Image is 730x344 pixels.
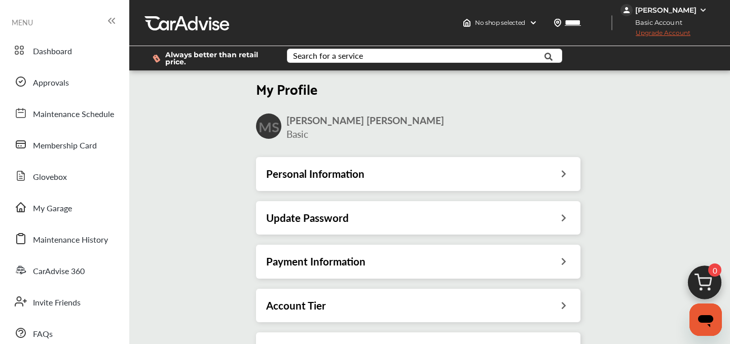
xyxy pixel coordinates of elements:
[33,77,69,90] span: Approvals
[153,54,160,63] img: dollor_label_vector.a70140d1.svg
[266,167,364,180] h3: Personal Information
[9,163,119,189] a: Glovebox
[9,288,119,315] a: Invite Friends
[286,127,308,141] span: Basic
[9,37,119,63] a: Dashboard
[286,113,444,127] span: [PERSON_NAME] [PERSON_NAME]
[680,261,729,310] img: cart_icon.3d0951e8.svg
[620,4,633,16] img: jVpblrzwTbfkPYzPPzSLxeg0AAAAASUVORK5CYII=
[554,19,562,27] img: location_vector.a44bc228.svg
[33,234,108,247] span: Maintenance History
[266,299,326,312] h3: Account Tier
[256,80,580,97] h2: My Profile
[33,171,67,184] span: Glovebox
[622,17,690,28] span: Basic Account
[33,265,85,278] span: CarAdvise 360
[293,52,363,60] div: Search for a service
[620,29,690,42] span: Upgrade Account
[699,6,707,14] img: WGsFRI8htEPBVLJbROoPRyZpYNWhNONpIPPETTm6eUC0GeLEiAAAAAElFTkSuQmCC
[165,51,271,65] span: Always better than retail price.
[463,19,471,27] img: header-home-logo.8d720a4f.svg
[9,225,119,252] a: Maintenance History
[689,303,722,336] iframe: Button to launch messaging window
[33,328,53,341] span: FAQs
[475,19,525,27] span: No shop selected
[529,19,537,27] img: header-down-arrow.9dd2ce7d.svg
[266,255,366,268] h3: Payment Information
[33,296,81,310] span: Invite Friends
[9,194,119,220] a: My Garage
[266,211,349,224] h3: Update Password
[708,263,721,277] span: 0
[33,202,72,215] span: My Garage
[635,6,697,15] div: [PERSON_NAME]
[611,15,612,30] img: header-divider.bc55588e.svg
[33,108,114,121] span: Maintenance Schedule
[9,131,119,158] a: Membership Card
[33,139,97,152] span: Membership Card
[12,18,33,26] span: MENU
[9,100,119,126] a: Maintenance Schedule
[9,68,119,95] a: Approvals
[33,45,72,58] span: Dashboard
[259,118,279,135] h2: MS
[9,257,119,283] a: CarAdvise 360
